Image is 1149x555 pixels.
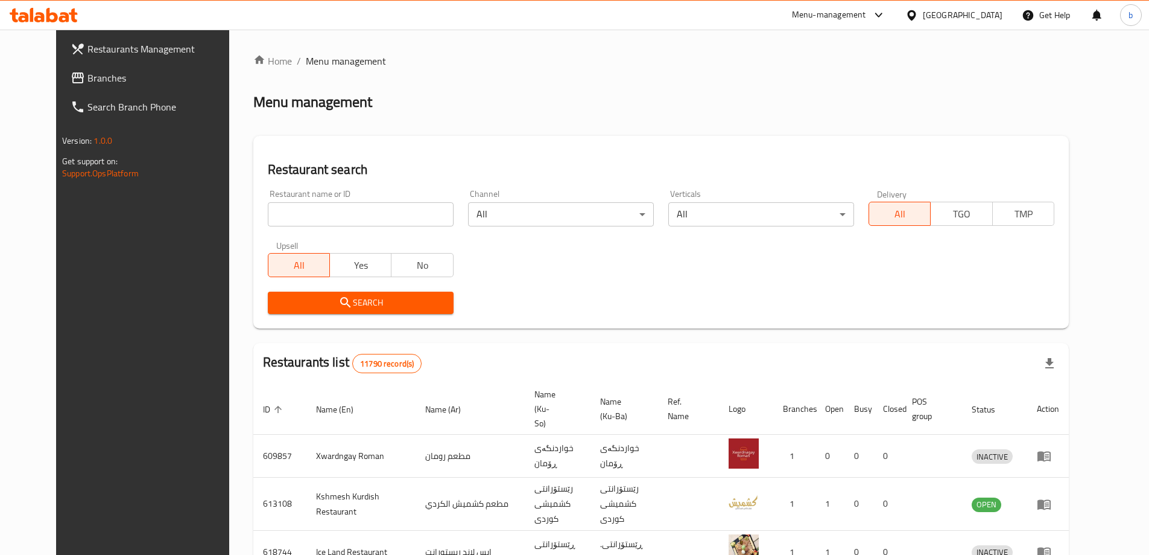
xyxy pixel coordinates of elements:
[972,498,1001,512] span: OPEN
[877,190,907,198] label: Delivery
[87,42,238,56] span: Restaurants Management
[93,133,112,149] span: 1.0.0
[253,54,1069,68] nav: breadcrumb
[87,71,238,85] span: Branches
[873,435,902,478] td: 0
[773,383,815,435] th: Branches
[998,205,1049,223] span: TMP
[253,54,292,68] a: Home
[316,402,369,417] span: Name (En)
[62,165,139,181] a: Support.OpsPlatform
[729,438,759,469] img: Xwardngay Roman
[815,383,844,435] th: Open
[277,295,444,310] span: Search
[1027,383,1069,435] th: Action
[87,100,238,114] span: Search Branch Phone
[873,383,902,435] th: Closed
[306,54,386,68] span: Menu management
[61,34,248,63] a: Restaurants Management
[972,450,1013,464] span: INACTIVE
[600,394,644,423] span: Name (Ku-Ba)
[297,54,301,68] li: /
[815,478,844,531] td: 1
[729,487,759,517] img: Kshmesh Kurdish Restaurant
[844,435,873,478] td: 0
[972,449,1013,464] div: INACTIVE
[923,8,1002,22] div: [GEOGRAPHIC_DATA]
[61,63,248,92] a: Branches
[468,202,654,226] div: All
[416,435,525,478] td: مطعم رومان
[268,253,330,277] button: All
[874,205,926,223] span: All
[668,394,704,423] span: Ref. Name
[815,435,844,478] td: 0
[263,402,286,417] span: ID
[873,478,902,531] td: 0
[268,292,454,314] button: Search
[792,8,866,22] div: Menu-management
[253,478,306,531] td: 613108
[416,478,525,531] td: مطعم كشميش الكردي
[972,402,1011,417] span: Status
[329,253,391,277] button: Yes
[353,358,421,370] span: 11790 record(s)
[268,161,1054,179] h2: Restaurant search
[425,402,476,417] span: Name (Ar)
[396,257,448,274] span: No
[276,241,299,249] label: Upsell
[844,478,873,531] td: 0
[525,478,590,531] td: رێستۆرانتی کشمیشى كوردى
[935,205,987,223] span: TGO
[912,394,948,423] span: POS group
[590,435,658,478] td: خواردنگەی ڕۆمان
[306,478,416,531] td: Kshmesh Kurdish Restaurant
[391,253,453,277] button: No
[992,202,1054,226] button: TMP
[263,353,422,373] h2: Restaurants list
[668,202,854,226] div: All
[253,92,372,112] h2: Menu management
[268,202,454,226] input: Search for restaurant name or ID..
[844,383,873,435] th: Busy
[273,257,325,274] span: All
[972,498,1001,512] div: OPEN
[1037,497,1059,512] div: Menu
[335,257,387,274] span: Yes
[869,202,931,226] button: All
[1128,8,1133,22] span: b
[525,435,590,478] td: خواردنگەی ڕۆمان
[719,383,773,435] th: Logo
[62,153,118,169] span: Get support on:
[61,92,248,121] a: Search Branch Phone
[1037,449,1059,463] div: Menu
[306,435,416,478] td: Xwardngay Roman
[930,202,992,226] button: TGO
[1035,349,1064,378] div: Export file
[590,478,658,531] td: رێستۆرانتی کشمیشى كوردى
[534,387,576,431] span: Name (Ku-So)
[62,133,92,149] span: Version:
[352,354,422,373] div: Total records count
[253,435,306,478] td: 609857
[773,435,815,478] td: 1
[773,478,815,531] td: 1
